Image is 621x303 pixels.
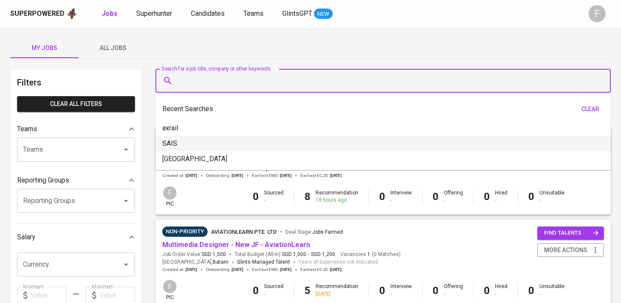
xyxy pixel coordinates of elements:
span: Earliest EMD : [252,173,292,179]
button: clear [577,101,604,117]
b: Jobs [102,9,117,18]
div: Salary [17,229,135,246]
span: Vacancies ( 0 Matches ) [340,251,401,258]
span: SGD 1,000 [282,251,306,258]
span: [DATE] [185,267,197,273]
div: 18 hours ago [316,197,358,204]
div: Reporting Groups [17,172,135,189]
b: 0 [528,285,534,297]
div: - [444,197,463,204]
div: Teams [17,121,135,138]
span: Years of Experience not indicated. [299,258,379,267]
span: more actions [544,245,587,256]
span: Batam [213,258,228,267]
span: [GEOGRAPHIC_DATA] , [162,258,228,267]
span: Total Budget (All-In) [234,251,335,258]
b: 0 [379,285,385,297]
span: Deal Stage : [285,229,343,235]
span: Jobs Farmed [312,229,343,235]
span: Onboarding : [206,173,243,179]
span: Created at : [162,267,197,273]
a: Jobs [102,9,119,19]
span: [DATE] [330,267,342,273]
div: Unsuitable [539,283,565,297]
span: SGD 1,500 [202,251,226,258]
span: 1 [366,251,370,258]
a: Teams [243,9,265,19]
div: Recommendation [316,189,358,204]
span: clear [580,104,600,115]
span: Onboarding : [206,267,243,273]
span: [DATE] [280,173,292,179]
button: more actions [537,243,604,257]
div: pic [162,279,177,301]
span: - [308,251,309,258]
button: Clear All filters [17,96,135,112]
span: Job Order Value [162,251,226,258]
div: Sourced [264,189,284,204]
div: Sourced [264,283,284,297]
a: Superpoweredapp logo [10,7,78,20]
a: Multimedia Designer - New JF - AviationLearn [162,241,310,249]
div: pic [162,185,177,208]
span: Candidates [191,9,225,18]
span: [DATE] [185,173,197,179]
img: app logo [66,7,78,20]
span: [DATE] [330,173,342,179]
button: find talents [537,227,604,240]
div: F [162,279,177,294]
div: - [390,291,412,298]
div: Recommendation [316,283,358,297]
span: Superhunter [136,9,172,18]
span: Earliest ECJD : [300,173,342,179]
div: Interview [390,189,412,204]
div: - [390,197,412,204]
div: Unsuitable [539,189,565,204]
button: Open [120,259,132,271]
b: 0 [528,191,534,203]
span: find talents [544,228,599,238]
div: - [539,197,565,204]
p: SAIS [162,138,177,149]
p: Reporting Groups [17,175,69,185]
b: 0 [433,191,439,203]
div: Hired [495,189,507,204]
span: Earliest EMD : [252,267,292,273]
span: Clear All filters [24,99,128,109]
div: F [162,185,177,200]
span: [DATE] [231,267,243,273]
a: GlintsGPT NEW [282,9,333,19]
div: - [495,291,507,298]
span: NEW [314,10,333,18]
b: 8 [305,191,310,203]
span: Created at : [162,173,197,179]
span: Earliest ECJD : [300,267,342,273]
div: F [589,5,606,22]
h6: Filters [17,76,135,89]
b: 0 [253,191,259,203]
div: Recent Searches [162,101,604,117]
b: 0 [379,191,385,203]
div: Superpowered [10,9,64,19]
span: My Jobs [15,43,73,53]
div: Offering [444,189,463,204]
b: 0 [433,285,439,297]
span: [DATE] [231,173,243,179]
div: - [539,291,565,298]
b: 0 [253,285,259,297]
div: Interview [390,283,412,297]
p: [GEOGRAPHIC_DATA] [162,154,227,164]
span: SGD 1,200 [311,251,335,258]
span: GlintsGPT [282,9,312,18]
a: Candidates [191,9,226,19]
span: [DATE] [280,267,292,273]
p: axrail [162,123,178,133]
b: 0 [484,285,490,297]
span: Aviationlearn Pte. Ltd [211,229,277,235]
div: Hired [495,283,507,297]
div: - [264,291,284,298]
button: Open [120,195,132,207]
b: 5 [305,285,310,297]
a: Superhunter [136,9,174,19]
b: 0 [484,191,490,203]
